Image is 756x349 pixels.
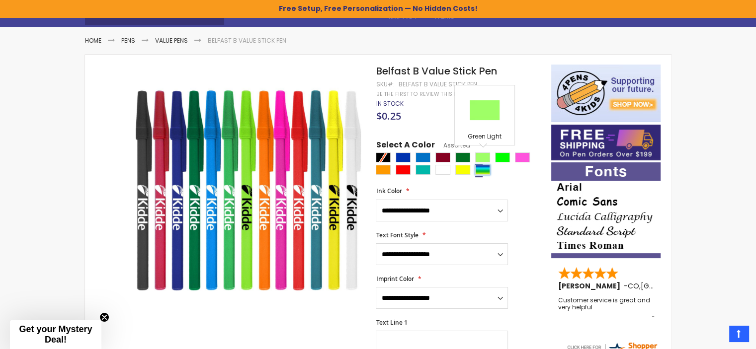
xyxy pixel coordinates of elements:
span: Get your Mystery Deal! [19,324,92,345]
span: Text Font Style [376,231,418,239]
img: belfast-b-main_1.jpg [135,79,362,306]
div: Teal [416,165,430,175]
div: Belfast B Value Stick Pen [398,80,477,88]
a: Value Pens [155,36,188,45]
button: Close teaser [99,312,109,322]
span: Select A Color [376,140,434,153]
li: Belfast B Value Stick Pen [208,37,286,45]
span: Text Line 1 [376,318,407,327]
span: $0.25 [376,109,401,123]
span: Assorted [434,141,470,149]
div: Lime Green [495,152,510,162]
div: Green Light [457,133,512,142]
div: Orange [376,165,391,175]
span: Ink Color [376,187,402,195]
span: [PERSON_NAME] [558,281,624,291]
div: Blue [396,152,411,162]
span: CO [628,281,639,291]
div: White [435,165,450,175]
img: 4pens 4 kids [551,65,661,122]
div: Assorted [475,165,490,175]
div: Pink [515,152,530,162]
iframe: Google Customer Reviews [674,322,756,349]
span: [GEOGRAPHIC_DATA] [641,281,714,291]
a: Pens [121,36,135,45]
span: Belfast B Value Stick Pen [376,64,497,78]
div: Blue Light [416,152,430,162]
div: Green Light [475,152,490,162]
img: font-personalization-examples [551,162,661,258]
div: Red [396,165,411,175]
div: Yellow [455,165,470,175]
div: Customer service is great and very helpful [558,297,655,318]
div: Green [455,152,470,162]
div: Availability [376,100,403,108]
img: Free shipping on orders over $199 [551,125,661,160]
strong: SKU [376,80,394,88]
a: Home [85,36,101,45]
span: - , [624,281,714,291]
span: In stock [376,99,403,108]
a: Be the first to review this product [376,90,480,98]
div: Get your Mystery Deal!Close teaser [10,320,101,349]
div: Burgundy [435,152,450,162]
span: Imprint Color [376,275,414,283]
